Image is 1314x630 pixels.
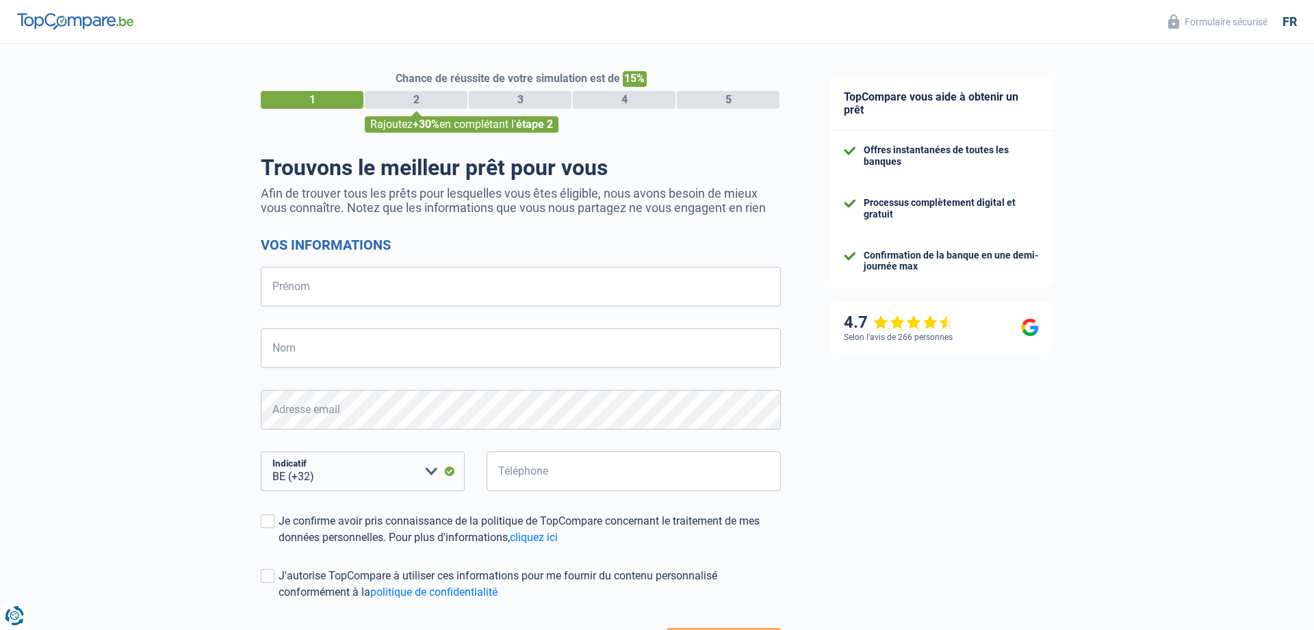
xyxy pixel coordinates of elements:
div: Confirmation de la banque en une demi-journée max [864,250,1039,273]
div: 1 [261,91,363,109]
div: 3 [469,91,571,109]
h2: Vos informations [261,237,781,253]
span: 15% [623,71,647,87]
p: Afin de trouver tous les prêts pour lesquelles vous êtes éligible, nous avons besoin de mieux vou... [261,186,781,215]
button: Formulaire sécurisé [1160,10,1276,33]
span: +30% [413,118,439,131]
img: TopCompare Logo [17,13,133,29]
div: Rajoutez en complétant l' [365,116,558,133]
div: Offres instantanées de toutes les banques [864,144,1039,168]
div: 2 [365,91,467,109]
div: Je confirme avoir pris connaissance de la politique de TopCompare concernant le traitement de mes... [279,513,781,546]
a: cliquez ici [510,531,558,544]
div: Selon l’avis de 266 personnes [844,332,953,342]
h1: Trouvons le meilleur prêt pour vous [261,155,781,181]
div: J'autorise TopCompare à utiliser ces informations pour me fournir du contenu personnalisé conform... [279,568,781,601]
div: TopCompare vous aide à obtenir un prêt [830,77,1053,131]
div: 5 [677,91,780,109]
input: 401020304 [487,451,781,491]
div: Processus complètement digital et gratuit [864,197,1039,220]
span: Chance de réussite de votre simulation est de [396,72,620,85]
div: 4.7 [844,313,954,332]
div: 4 [573,91,675,109]
div: fr [1283,14,1297,29]
a: politique de confidentialité [370,586,498,599]
span: étape 2 [516,118,553,131]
